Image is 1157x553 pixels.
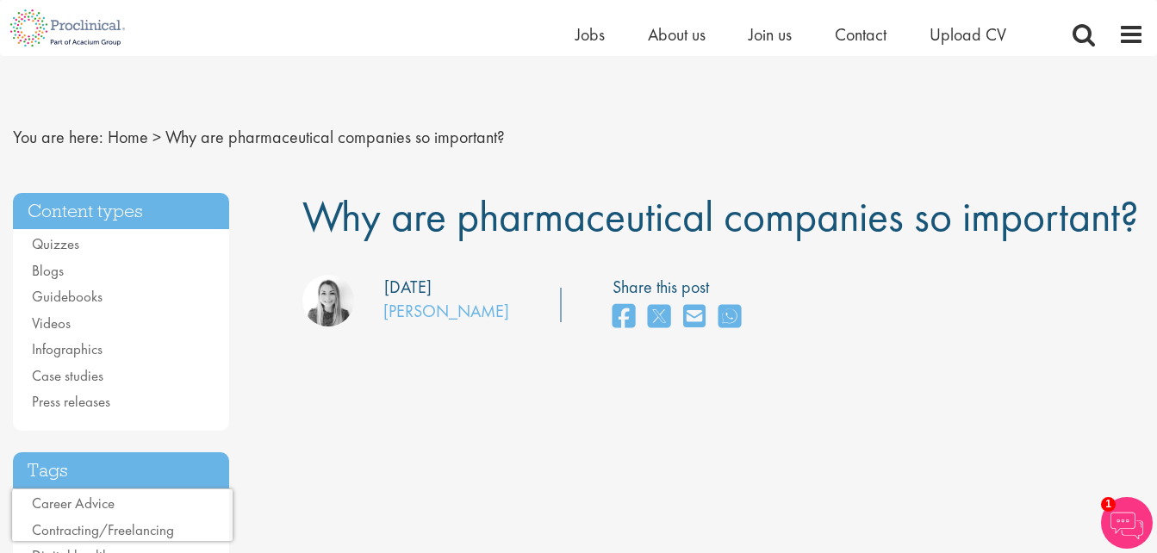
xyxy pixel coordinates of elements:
[32,392,110,411] a: Press releases
[32,314,71,332] a: Videos
[718,299,741,336] a: share on whats app
[302,189,1139,244] span: Why are pharmaceutical companies so important?
[648,299,670,336] a: share on twitter
[108,126,148,148] a: breadcrumb link
[383,300,509,322] a: [PERSON_NAME]
[32,287,103,306] a: Guidebooks
[648,23,706,46] a: About us
[835,23,886,46] a: Contact
[613,275,750,300] label: Share this post
[13,193,229,230] h3: Content types
[13,126,103,148] span: You are here:
[613,299,635,336] a: share on facebook
[32,339,103,358] a: Infographics
[165,126,505,148] span: Why are pharmaceutical companies so important?
[749,23,792,46] a: Join us
[575,23,605,46] a: Jobs
[152,126,161,148] span: >
[384,275,432,300] div: [DATE]
[12,489,233,541] iframe: reCAPTCHA
[930,23,1006,46] a: Upload CV
[1101,497,1153,549] img: Chatbot
[683,299,706,336] a: share on email
[32,234,79,253] a: Quizzes
[13,452,229,489] h3: Tags
[32,261,64,280] a: Blogs
[32,366,103,385] a: Case studies
[1101,497,1116,512] span: 1
[302,275,354,326] img: Hannah Burke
